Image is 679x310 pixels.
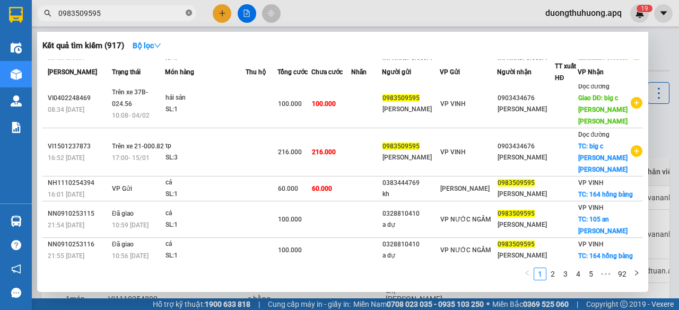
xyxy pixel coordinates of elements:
[112,68,141,76] span: Trạng thái
[597,268,614,280] li: Next 5 Pages
[382,189,439,200] div: kh
[44,10,51,17] span: search
[48,154,84,162] span: 16:52 [DATE]
[278,216,302,223] span: 100.000
[633,270,640,276] span: right
[11,95,22,107] img: warehouse-icon
[440,100,466,108] span: VP VINH
[11,122,22,133] img: solution-icon
[631,97,642,109] span: plus-circle
[498,210,535,217] span: 0983509595
[524,270,530,276] span: left
[186,10,192,16] span: close-circle
[498,250,554,261] div: [PERSON_NAME]
[597,268,614,280] span: •••
[578,216,628,235] span: TC: 105 an [PERSON_NAME]
[521,268,534,280] button: left
[578,241,604,248] span: VP VINH
[166,208,245,219] div: cá
[578,252,633,260] span: TC: 164 hồng bàng
[578,68,604,76] span: VP Nhận
[11,264,21,274] span: notification
[166,177,245,189] div: cá
[11,69,22,80] img: warehouse-icon
[186,8,192,19] span: close-circle
[42,40,124,51] h3: Kết quả tìm kiếm ( 917 )
[578,191,633,198] span: TC: 164 hồng bàng
[48,106,84,113] span: 08:34 [DATE]
[440,68,460,76] span: VP Gửi
[615,268,630,280] a: 92
[9,7,23,23] img: logo-vxr
[382,104,439,115] div: [PERSON_NAME]
[382,239,439,250] div: 0328810410
[311,68,343,76] span: Chưa cước
[578,179,604,187] span: VP VINH
[278,185,298,192] span: 60.000
[498,189,554,200] div: [PERSON_NAME]
[112,222,149,229] span: 10:59 [DATE]
[498,152,554,163] div: [PERSON_NAME]
[246,68,266,76] span: Thu hộ
[133,41,161,50] strong: Bộ lọc
[11,216,22,227] img: warehouse-icon
[58,7,184,19] input: Tìm tên, số ĐT hoặc mã đơn
[521,268,534,280] li: Previous Page
[112,210,134,217] span: Đã giao
[578,204,604,211] span: VP VINH
[11,42,22,54] img: warehouse-icon
[166,152,245,164] div: SL: 3
[440,216,491,223] span: VP NƯỚC NGẦM
[382,250,439,261] div: a dự
[498,219,554,231] div: [PERSON_NAME]
[48,68,97,76] span: [PERSON_NAME]
[166,104,245,116] div: SL: 1
[440,148,466,156] span: VP VINH
[48,208,109,219] div: NN0910253115
[48,239,109,250] div: NN0910253116
[278,148,302,156] span: 216.000
[546,268,559,280] li: 2
[498,93,554,104] div: 0903434676
[534,268,546,280] a: 1
[351,68,367,76] span: Nhãn
[585,268,597,280] li: 5
[112,252,149,260] span: 10:56 [DATE]
[578,131,610,138] span: Dọc đường
[585,268,597,280] a: 5
[312,148,336,156] span: 216.000
[534,268,546,280] li: 1
[440,185,490,192] span: [PERSON_NAME]
[312,100,336,108] span: 100.000
[547,268,559,280] a: 2
[440,246,491,254] span: VP NƯỚC NGẦM
[560,268,571,280] a: 3
[382,208,439,219] div: 0328810410
[277,68,308,76] span: Tổng cước
[112,143,164,150] span: Trên xe 21-000.82
[112,88,148,108] span: Trên xe 37B-024.56
[498,141,554,152] div: 0903434676
[166,189,245,200] div: SL: 1
[166,219,245,231] div: SL: 1
[166,250,245,262] div: SL: 1
[48,252,84,260] span: 21:55 [DATE]
[124,37,170,54] button: Bộ lọcdown
[112,241,134,248] span: Đã giao
[112,154,150,162] span: 17:00 - 15/01
[154,42,161,49] span: down
[112,185,132,192] span: VP Gửi
[382,178,439,189] div: 0383444769
[559,268,572,280] li: 3
[382,219,439,231] div: a dự
[112,112,150,119] span: 10:08 - 04/02
[382,68,411,76] span: Người gửi
[48,178,109,189] div: NH1110254394
[497,68,532,76] span: Người nhận
[572,268,585,280] li: 4
[498,179,535,187] span: 0983509595
[166,140,245,152] div: tp
[11,240,21,250] span: question-circle
[578,143,628,173] span: TC: big c [PERSON_NAME] [PERSON_NAME]
[382,94,420,102] span: 0983509595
